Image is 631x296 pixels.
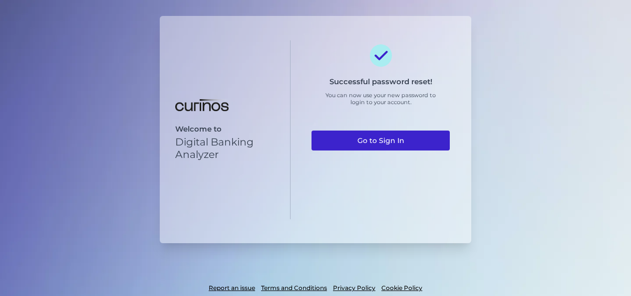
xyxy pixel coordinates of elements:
[261,283,327,294] a: Terms and Conditions
[381,283,422,294] a: Cookie Policy
[329,78,432,87] h3: Successful password reset!
[312,92,450,106] p: You can now use your new password to login to your account.
[312,131,450,150] a: Go to Sign In
[175,125,281,134] p: Welcome to
[175,99,229,111] img: Digital Banking Analyzer
[175,136,281,160] p: Digital Banking Analyzer
[333,283,375,294] a: Privacy Policy
[209,283,255,294] a: Report an issue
